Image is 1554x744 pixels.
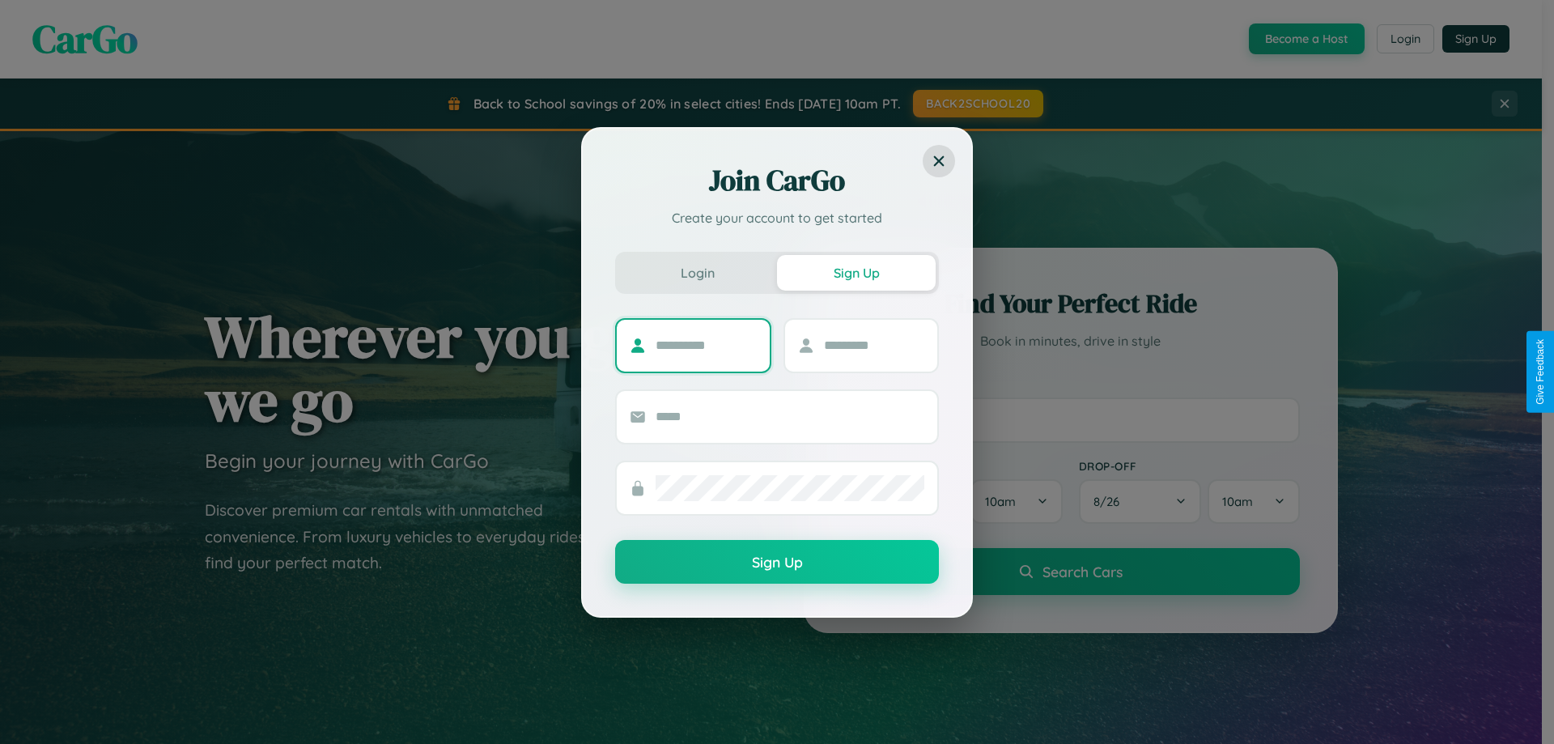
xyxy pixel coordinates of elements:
[777,255,936,291] button: Sign Up
[1535,339,1546,405] div: Give Feedback
[615,161,939,200] h2: Join CarGo
[618,255,777,291] button: Login
[615,208,939,227] p: Create your account to get started
[615,540,939,584] button: Sign Up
